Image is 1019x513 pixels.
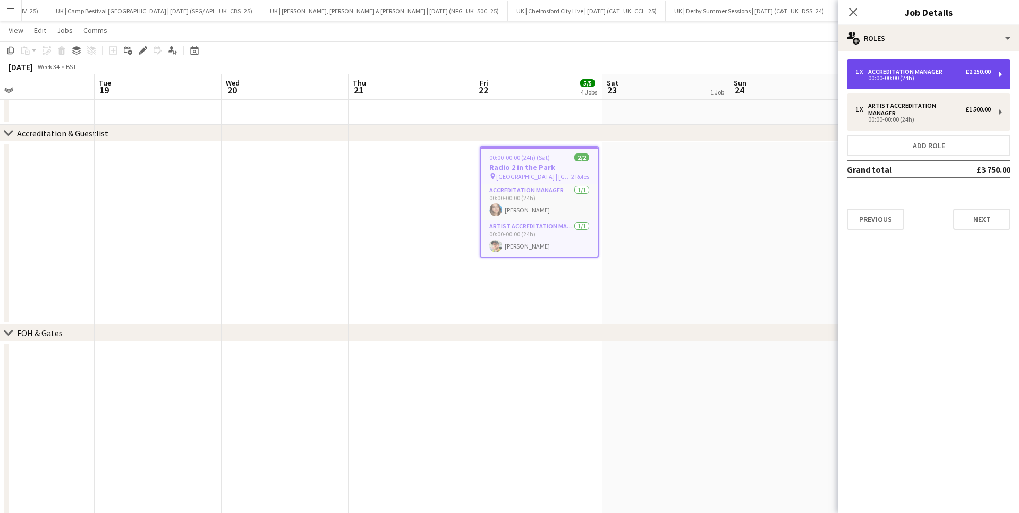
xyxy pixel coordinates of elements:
span: 5/5 [580,79,595,87]
div: Accreditation & Guestlist [17,128,108,139]
span: Thu [353,78,366,88]
div: FOH & Gates [17,328,63,338]
span: Sun [734,78,746,88]
div: BST [66,63,77,71]
div: Accreditation Manager [868,68,947,75]
button: UK | Chelmsford City Live | [DATE] (C&T_UK_CCL_25) [508,1,666,21]
span: [GEOGRAPHIC_DATA] | [GEOGRAPHIC_DATA], [GEOGRAPHIC_DATA] [496,173,571,181]
td: £3 750.00 [944,161,1010,178]
span: 00:00-00:00 (24h) (Sat) [489,153,550,161]
span: Fri [480,78,488,88]
button: UK | Immersive Titanic | [DATE] (FKP_UK_TNC_25) [833,1,986,21]
div: 1 x [855,106,868,113]
div: 00:00-00:00 (24h) [855,117,991,122]
span: 24 [732,84,746,96]
div: 00:00-00:00 (24h) [855,75,991,81]
span: 21 [351,84,366,96]
div: £2 250.00 [965,68,991,75]
span: Tue [99,78,111,88]
td: Grand total [847,161,944,178]
span: Jobs [57,25,73,35]
a: Edit [30,23,50,37]
app-job-card: 00:00-00:00 (24h) (Sat)2/2Radio 2 in the Park [GEOGRAPHIC_DATA] | [GEOGRAPHIC_DATA], [GEOGRAPHIC_... [480,146,599,258]
a: View [4,23,28,37]
div: 4 Jobs [581,88,597,96]
a: Jobs [53,23,77,37]
span: Sat [607,78,618,88]
span: Edit [34,25,46,35]
div: Roles [838,25,1019,51]
div: £1 500.00 [965,106,991,113]
span: 2 Roles [571,173,589,181]
button: Next [953,209,1010,230]
button: Add role [847,135,1010,156]
button: UK | Derby Summer Sessions | [DATE] (C&T_UK_DSS_24) [666,1,833,21]
span: Wed [226,78,240,88]
span: 23 [605,84,618,96]
div: 1 x [855,68,868,75]
button: UK | Camp Bestival [GEOGRAPHIC_DATA] | [DATE] (SFG/ APL_UK_CBS_25) [47,1,261,21]
app-card-role: Artist Accreditation Manager1/100:00-00:00 (24h)[PERSON_NAME] [481,220,598,256]
span: 19 [97,84,111,96]
span: 2/2 [574,153,589,161]
span: 22 [478,84,488,96]
div: [DATE] [9,62,33,72]
span: View [9,25,23,35]
h3: Job Details [838,5,1019,19]
h3: Radio 2 in the Park [481,163,598,172]
div: 1 Job [710,88,724,96]
button: Previous [847,209,904,230]
span: Comms [83,25,107,35]
a: Comms [79,23,112,37]
span: 20 [224,84,240,96]
span: Week 34 [35,63,62,71]
button: UK | [PERSON_NAME], [PERSON_NAME] & [PERSON_NAME] | [DATE] (NFG_UK_50C_25) [261,1,508,21]
div: Artist Accreditation Manager [868,102,965,117]
app-card-role: Accreditation Manager1/100:00-00:00 (24h)[PERSON_NAME] [481,184,598,220]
